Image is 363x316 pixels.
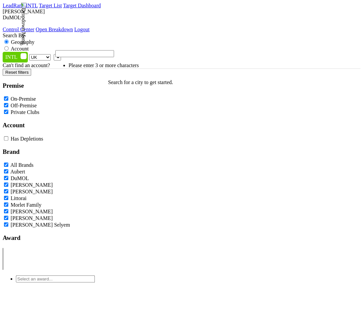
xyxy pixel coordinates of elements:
div: Can't find an account? [3,62,360,68]
img: Dropdown Menu [21,3,27,45]
a: LeadRank INTL [3,3,38,8]
label: Account [11,46,29,52]
a: Target List [39,3,62,8]
h3: Brand [3,148,95,156]
a: Open Breakdown [36,27,73,32]
label: DuMOL [11,175,29,181]
h3: Account [3,122,95,129]
h3: Award [3,234,95,242]
li: Please enter 3 or more characters [69,62,139,68]
a: Target Dashboard [63,3,101,8]
label: [PERSON_NAME] [11,182,53,188]
label: Aubert [10,169,25,174]
p: Search for a city to get started. [108,79,173,85]
div: [PERSON_NAME] [3,9,360,15]
label: [PERSON_NAME] Selyem [11,222,70,228]
span: DuMOL [3,15,21,20]
label: Private Clubs [11,109,39,115]
label: Littorai [11,195,27,201]
button: Reset filters [3,69,31,76]
label: Geography [11,39,34,45]
label: Has Depletions [11,136,43,142]
label: [PERSON_NAME] [11,215,53,221]
label: All Brands [10,162,33,168]
h3: Premise [3,82,95,89]
a: Logout [74,27,90,32]
label: On-Premise [11,96,36,102]
label: Off-Premise [11,103,37,108]
div: Dropdown Menu [3,27,360,33]
span: Search By [3,33,25,38]
a: Control Center [3,27,34,32]
input: Select an award... [16,275,95,282]
label: Morlet Family [11,202,41,208]
label: [PERSON_NAME] [11,189,53,194]
label: [PERSON_NAME] [11,209,53,214]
